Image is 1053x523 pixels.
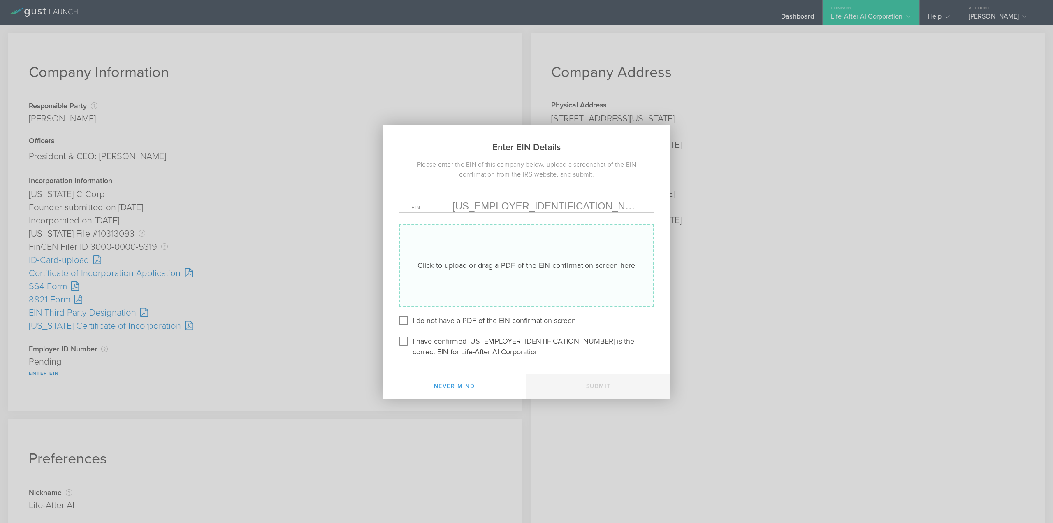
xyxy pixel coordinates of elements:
label: I do not have a PDF of the EIN confirmation screen [413,314,576,326]
button: Submit [526,374,670,399]
div: Please enter the EIN of this company below, upload a screenshot of the EIN confirmation from the ... [383,160,670,179]
h2: Enter EIN Details [383,125,670,160]
iframe: Chat Widget [1012,483,1053,523]
button: Never mind [383,374,526,399]
input: Required [452,200,642,212]
div: Click to upload or drag a PDF of the EIN confirmation screen here [417,260,635,271]
label: EIN [411,205,452,212]
label: I have confirmed [US_EMPLOYER_IDENTIFICATION_NUMBER] is the correct EIN for Life-After AI Corpora... [413,335,652,357]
